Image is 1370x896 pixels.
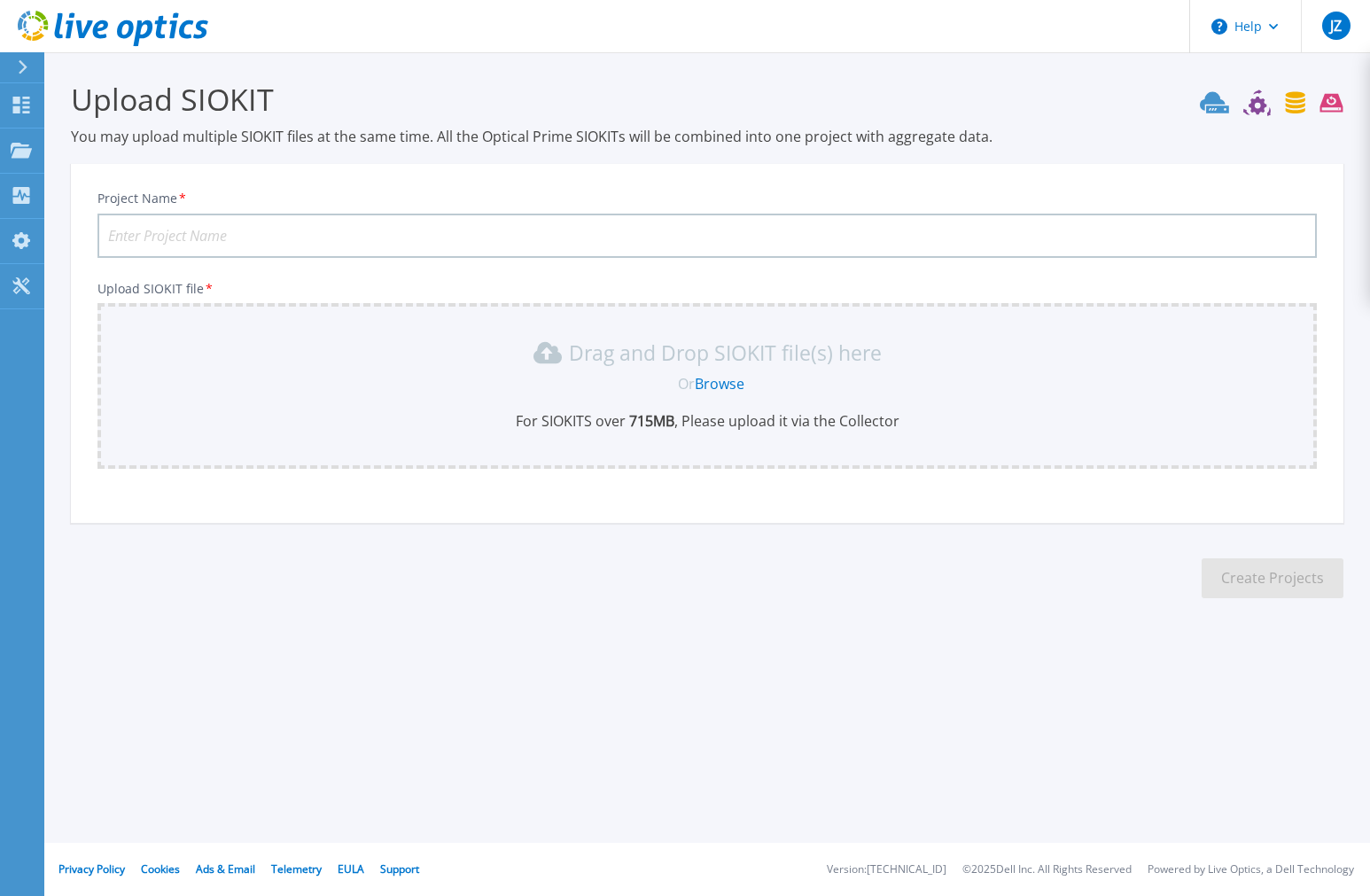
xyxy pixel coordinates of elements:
span: JZ [1330,19,1342,33]
a: Browse [695,374,744,393]
input: Enter Project Name [97,214,1317,258]
label: Project Name [97,192,188,205]
a: EULA [338,861,364,877]
a: Telemetry [271,861,322,877]
a: Cookies [141,861,180,877]
li: © 2025 Dell Inc. All Rights Reserved [962,864,1132,876]
li: Version: [TECHNICAL_ID] [827,864,946,876]
p: Drag and Drop SIOKIT file(s) here [569,344,882,362]
p: Upload SIOKIT file [97,282,1317,296]
p: You may upload multiple SIOKIT files at the same time. All the Optical Prime SIOKITs will be comb... [71,127,1343,146]
div: Drag and Drop SIOKIT file(s) here OrBrowseFor SIOKITS over 715MB, Please upload it via the Collector [108,339,1306,431]
span: Or [678,374,695,393]
p: For SIOKITS over , Please upload it via the Collector [108,411,1306,431]
b: 715 MB [626,411,674,431]
a: Support [380,861,419,877]
button: Create Projects [1202,558,1343,598]
a: Privacy Policy [58,861,125,877]
li: Powered by Live Optics, a Dell Technology [1148,864,1354,876]
h3: Upload SIOKIT [71,79,1343,120]
a: Ads & Email [196,861,255,877]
